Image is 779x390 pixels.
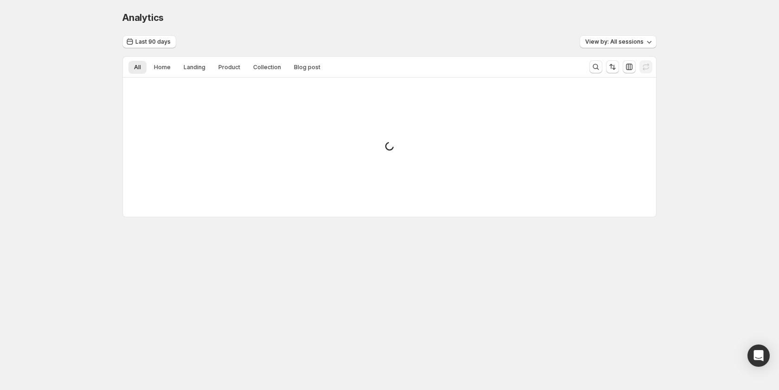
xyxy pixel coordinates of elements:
button: Last 90 days [122,35,176,48]
button: Search and filter results [589,60,602,73]
span: Last 90 days [135,38,171,45]
button: View by: All sessions [580,35,657,48]
span: View by: All sessions [585,38,644,45]
span: Blog post [294,64,320,71]
span: Home [154,64,171,71]
span: Collection [253,64,281,71]
span: Product [218,64,240,71]
span: All [134,64,141,71]
span: Analytics [122,12,164,23]
button: Sort the results [606,60,619,73]
div: Open Intercom Messenger [747,344,770,367]
span: Landing [184,64,205,71]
